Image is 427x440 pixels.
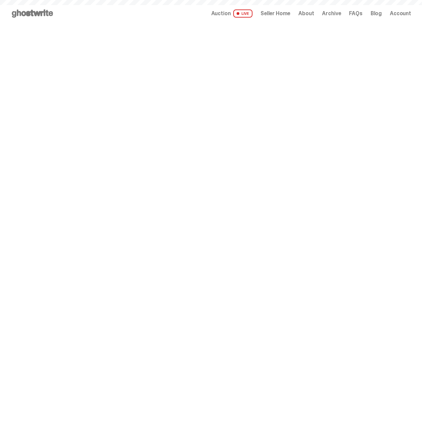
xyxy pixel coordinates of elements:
[349,11,362,16] a: FAQs
[322,11,341,16] a: Archive
[233,9,252,18] span: LIVE
[211,11,231,16] span: Auction
[261,11,290,16] a: Seller Home
[371,11,382,16] a: Blog
[211,9,252,18] a: Auction LIVE
[298,11,314,16] a: About
[390,11,411,16] a: Account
